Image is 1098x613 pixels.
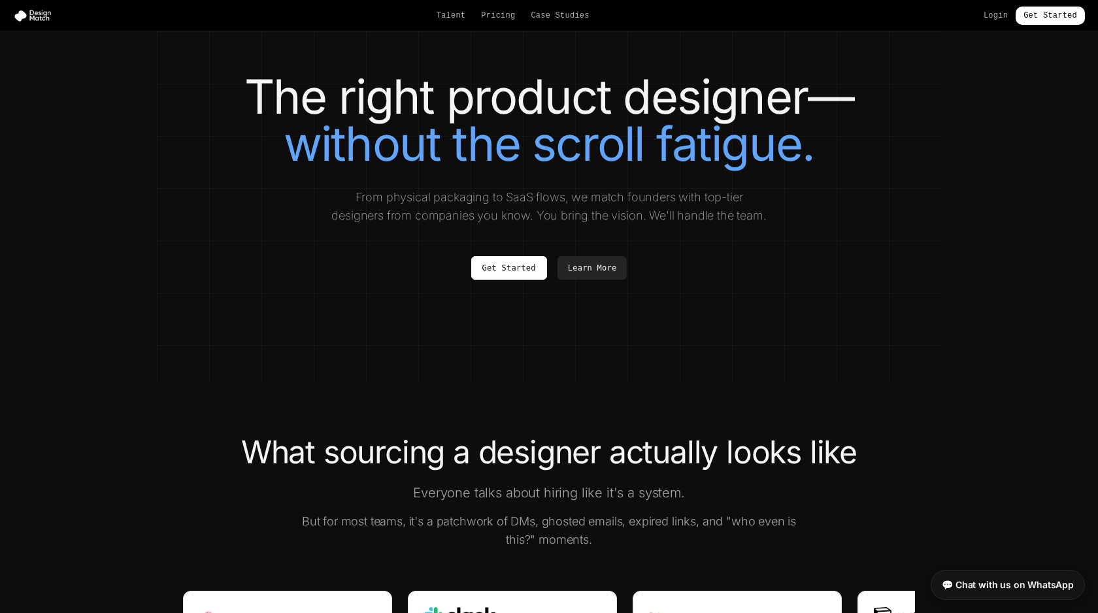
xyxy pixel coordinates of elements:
a: Pricing [481,10,515,21]
a: Login [984,10,1008,21]
a: Learn More [557,256,627,280]
a: Get Started [1016,7,1085,25]
span: without the scroll fatigue. [284,115,814,172]
p: From physical packaging to SaaS flows, we match founders with top-tier designers from companies y... [329,188,769,225]
a: Get Started [471,256,547,280]
a: Case Studies [531,10,589,21]
p: Everyone talks about hiring like it's a system. [298,484,800,502]
img: Design Match [13,9,58,22]
h1: The right product designer— [183,73,915,167]
a: Talent [437,10,466,21]
a: 💬 Chat with us on WhatsApp [931,570,1085,600]
p: But for most teams, it's a patchwork of DMs, ghosted emails, expired links, and "who even is this... [298,512,800,549]
h2: What sourcing a designer actually looks like [183,437,915,468]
